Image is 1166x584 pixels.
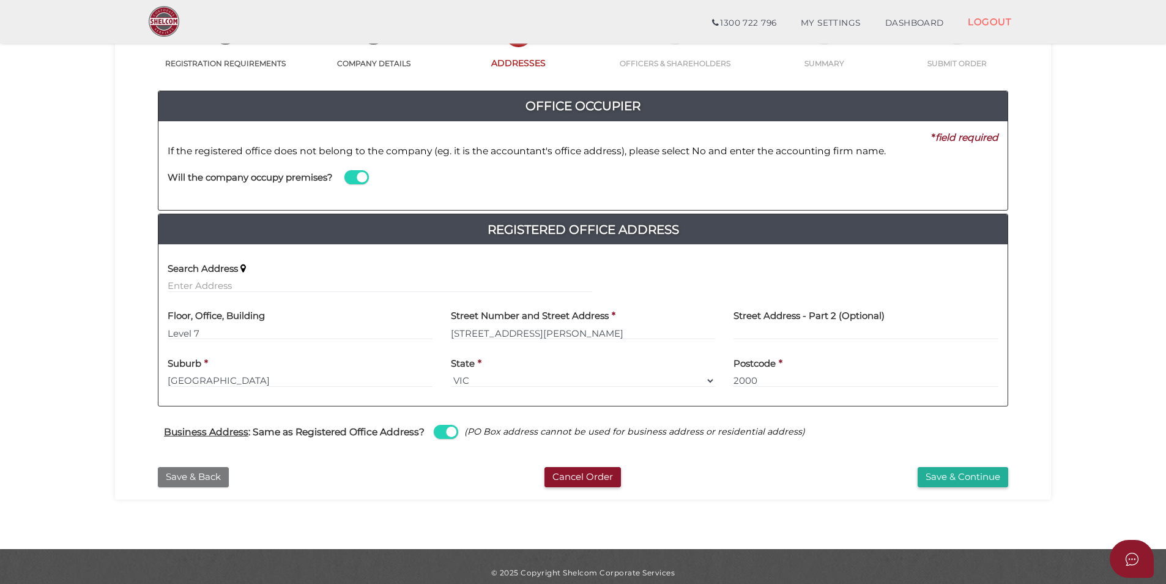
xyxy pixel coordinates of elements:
h4: State [451,359,475,369]
i: field required [935,132,998,143]
a: 4OFFICERS & SHAREHOLDERS [595,37,756,69]
u: Business Address [164,426,248,438]
h4: Postcode [733,359,776,369]
a: MY SETTINGS [789,11,873,36]
a: 1REGISTRATION REQUIREMENTS [146,37,305,69]
h4: Search Address [168,264,238,274]
h4: Office Occupier [158,96,1008,116]
button: Open asap [1110,540,1154,578]
a: 5SUMMARY [756,37,894,69]
div: © 2025 Copyright Shelcom Corporate Services [124,567,1042,578]
button: Save & Continue [918,467,1008,487]
a: 1300 722 796 [700,11,789,36]
a: DASHBOARD [873,11,956,36]
p: If the registered office does not belong to the company (eg. it is the accountant's office addres... [168,144,998,158]
h4: : Same as Registered Office Address? [164,427,425,437]
a: LOGOUT [956,9,1023,34]
input: Postcode must be exactly 4 digits [733,374,998,387]
a: 2COMPANY DETAILS [305,37,443,69]
h4: Floor, Office, Building [168,311,265,321]
h4: Will the company occupy premises? [168,173,333,183]
i: (PO Box address cannot be used for business address or residential address) [464,426,805,437]
h4: Street Address - Part 2 (Optional) [733,311,885,321]
h4: Suburb [168,359,201,369]
a: 6SUBMIT ORDER [893,37,1020,69]
input: Enter Address [168,279,592,293]
button: Cancel Order [544,467,621,487]
button: Save & Back [158,467,229,487]
i: Keep typing in your address(including suburb) until it appears [240,264,246,274]
h4: Street Number and Street Address [451,311,609,321]
a: Registered Office Address [158,220,1008,239]
a: 3ADDRESSES [442,36,595,69]
input: Enter Address [451,326,716,340]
